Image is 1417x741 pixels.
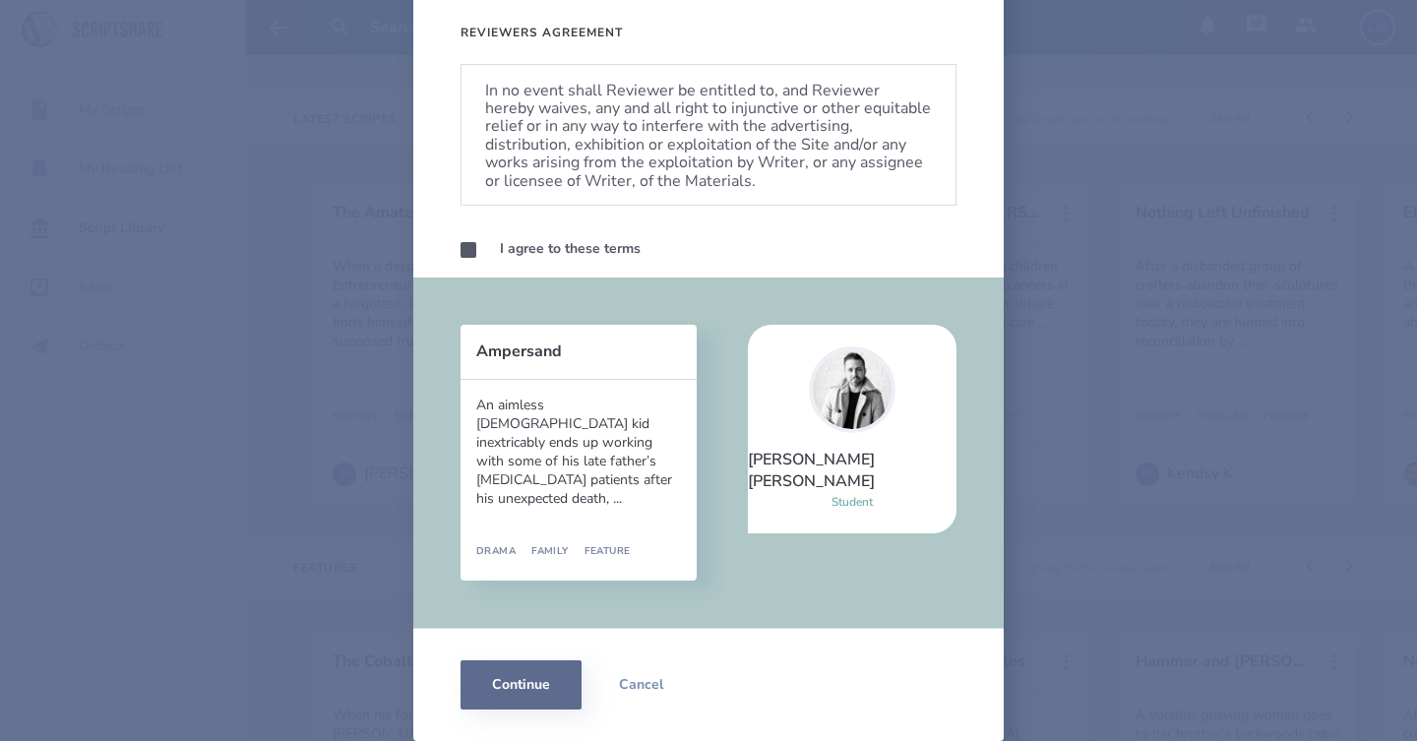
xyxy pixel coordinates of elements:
[582,660,700,710] button: Cancel
[461,660,582,710] button: Continue
[476,546,516,558] div: Drama
[516,546,569,558] div: Family
[476,396,681,508] div: An aimless [DEMOGRAPHIC_DATA] kid inextricably ends up working with some of his late father’s [ME...
[832,492,873,512] div: Student
[461,25,623,40] h3: Reviewers Agreement
[569,546,631,558] div: Feature
[809,346,895,433] img: user_1716403022-crop.jpg
[748,325,956,533] a: [PERSON_NAME] [PERSON_NAME]Student
[748,449,956,492] div: [PERSON_NAME] [PERSON_NAME]
[500,237,641,262] label: I agree to these terms
[485,82,932,190] p: In no event shall Reviewer be entitled to, and Reviewer hereby waives, any and all right to injun...
[476,342,697,360] button: Ampersand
